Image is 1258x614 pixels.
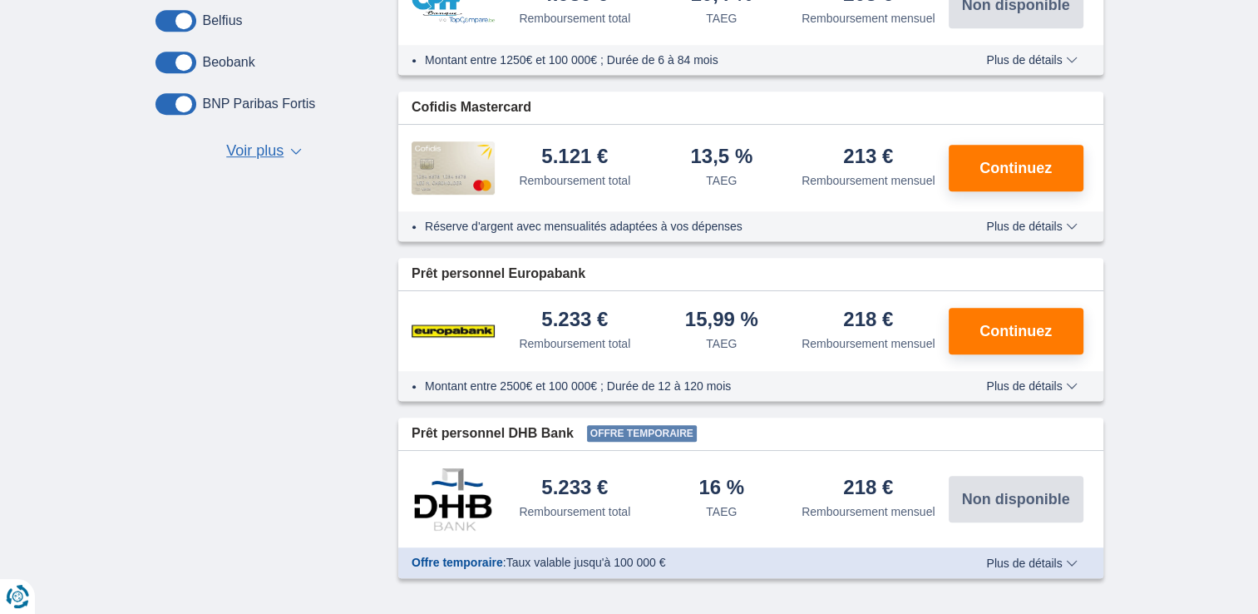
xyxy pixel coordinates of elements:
div: Remboursement total [519,10,630,27]
span: Prêt personnel Europabank [412,265,585,284]
button: Plus de détails [974,557,1089,570]
span: Taux valable jusqu'à 100 000 € [506,556,666,569]
label: Belfius [203,13,243,28]
div: Remboursement mensuel [802,172,935,189]
div: TAEG [706,172,737,189]
span: Prêt personnel DHB Bank [412,424,574,443]
div: 213 € [843,146,893,169]
label: Beobank [203,55,255,70]
button: Continuez [949,145,1083,191]
div: TAEG [706,335,737,352]
li: Montant entre 1250€ et 100 000€ ; Durée de 6 à 84 mois [425,52,938,68]
span: Plus de détails [986,220,1077,232]
div: Remboursement mensuel [802,335,935,352]
div: TAEG [706,10,737,27]
span: Voir plus [226,141,284,162]
div: Remboursement mensuel [802,503,935,520]
img: pret personnel Europabank [412,310,495,352]
span: Offre temporaire [412,556,503,569]
span: Cofidis Mastercard [412,98,531,117]
img: pret personnel DHB Bank [412,468,495,531]
img: pret personnel Cofidis CC [412,141,495,195]
button: Plus de détails [974,379,1089,393]
div: Remboursement mensuel [802,10,935,27]
label: BNP Paribas Fortis [203,97,316,111]
div: 13,5 % [690,146,752,169]
div: : [398,554,951,571]
div: 16 % [698,478,744,500]
li: Réserve d'argent avec mensualités adaptées à vos dépenses [425,218,938,235]
div: 5.121 € [541,146,608,169]
button: Continuez [949,308,1083,354]
button: Voir plus ▼ [221,140,307,163]
div: Remboursement total [519,172,630,189]
div: 5.233 € [541,478,608,500]
button: Plus de détails [974,220,1089,233]
span: Plus de détails [986,557,1077,569]
div: Remboursement total [519,335,630,352]
span: ▼ [290,148,302,155]
span: Non disponible [962,492,1070,507]
button: Non disponible [949,476,1083,522]
button: Plus de détails [974,53,1089,67]
span: Continuez [979,161,1052,176]
span: Plus de détails [986,54,1077,66]
div: 5.233 € [541,309,608,332]
div: 218 € [843,309,893,332]
div: 218 € [843,478,893,500]
span: Continuez [979,324,1052,339]
span: Plus de détails [986,380,1077,392]
div: TAEG [706,503,737,520]
li: Montant entre 2500€ et 100 000€ ; Durée de 12 à 120 mois [425,378,938,394]
div: 15,99 % [685,309,758,332]
div: Remboursement total [519,503,630,520]
span: Offre temporaire [587,425,697,442]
